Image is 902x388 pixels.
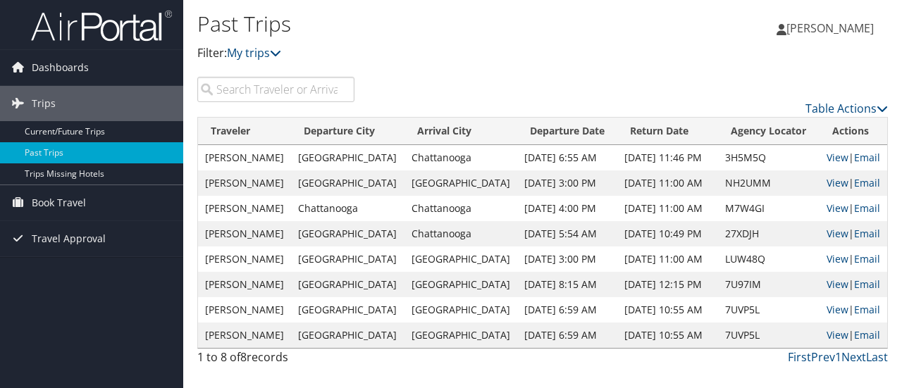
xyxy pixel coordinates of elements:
td: [DATE] 6:59 AM [517,297,617,323]
td: [PERSON_NAME] [198,323,291,348]
td: | [820,170,887,196]
th: Actions [820,118,887,145]
td: Chattanooga [291,196,404,221]
a: Next [841,349,866,365]
a: Last [866,349,888,365]
th: Return Date: activate to sort column ascending [617,118,718,145]
td: | [820,246,887,272]
td: [GEOGRAPHIC_DATA] [291,272,404,297]
td: [GEOGRAPHIC_DATA] [404,272,517,297]
img: airportal-logo.png [31,9,172,42]
a: Prev [811,349,835,365]
td: [GEOGRAPHIC_DATA] [291,246,404,272]
td: [GEOGRAPHIC_DATA] [291,323,404,348]
td: [DATE] 11:46 PM [617,145,718,170]
td: [GEOGRAPHIC_DATA] [404,246,517,272]
td: [GEOGRAPHIC_DATA] [404,170,517,196]
a: Table Actions [805,101,888,116]
th: Agency Locator: activate to sort column ascending [718,118,819,145]
th: Arrival City: activate to sort column ascending [404,118,517,145]
td: [DATE] 4:00 PM [517,196,617,221]
td: [PERSON_NAME] [198,297,291,323]
span: Travel Approval [32,221,106,256]
td: | [820,272,887,297]
span: Trips [32,86,56,121]
td: [PERSON_NAME] [198,272,291,297]
td: LUW48Q [718,246,819,272]
a: View [827,252,848,265]
td: [DATE] 10:49 PM [617,221,718,246]
th: Departure City: activate to sort column ascending [291,118,404,145]
a: First [788,349,811,365]
a: View [827,328,848,342]
td: [DATE] 10:55 AM [617,297,718,323]
td: [PERSON_NAME] [198,145,291,170]
h1: Past Trips [197,9,657,39]
td: 27XDJH [718,221,819,246]
a: View [827,151,848,164]
td: | [820,297,887,323]
a: Email [854,303,880,316]
td: 7UVP5L [718,323,819,348]
span: 8 [240,349,247,365]
td: [GEOGRAPHIC_DATA] [404,323,517,348]
span: Book Travel [32,185,86,220]
a: Email [854,151,880,164]
a: My trips [227,45,281,61]
td: | [820,221,887,246]
p: Filter: [197,44,657,63]
td: 3H5M5Q [718,145,819,170]
td: 7UVP5L [718,297,819,323]
td: [DATE] 11:00 AM [617,170,718,196]
td: | [820,145,887,170]
a: View [827,277,848,291]
a: View [827,201,848,215]
a: Email [854,201,880,215]
td: Chattanooga [404,145,517,170]
a: Email [854,328,880,342]
td: [GEOGRAPHIC_DATA] [291,170,404,196]
a: [PERSON_NAME] [777,7,888,49]
td: [DATE] 3:00 PM [517,170,617,196]
td: [GEOGRAPHIC_DATA] [404,297,517,323]
th: Traveler: activate to sort column ascending [198,118,291,145]
span: Dashboards [32,50,89,85]
td: [DATE] 11:00 AM [617,196,718,221]
td: [DATE] 10:55 AM [617,323,718,348]
th: Departure Date: activate to sort column ascending [517,118,617,145]
a: View [827,303,848,316]
a: Email [854,277,880,291]
div: 1 to 8 of records [197,349,354,373]
td: [GEOGRAPHIC_DATA] [291,221,404,246]
td: [GEOGRAPHIC_DATA] [291,145,404,170]
td: [DATE] 6:55 AM [517,145,617,170]
td: [DATE] 8:15 AM [517,272,617,297]
td: NH2UMM [718,170,819,196]
td: [DATE] 5:54 AM [517,221,617,246]
td: [GEOGRAPHIC_DATA] [291,297,404,323]
a: Email [854,176,880,189]
a: Email [854,227,880,240]
td: [PERSON_NAME] [198,221,291,246]
td: 7U97IM [718,272,819,297]
td: [PERSON_NAME] [198,246,291,272]
td: [DATE] 3:00 PM [517,246,617,272]
td: [DATE] 6:59 AM [517,323,617,348]
a: 1 [835,349,841,365]
td: M7W4GI [718,196,819,221]
td: [PERSON_NAME] [198,196,291,221]
td: Chattanooga [404,221,517,246]
a: View [827,227,848,240]
td: | [820,323,887,348]
td: | [820,196,887,221]
td: [DATE] 11:00 AM [617,246,718,272]
td: [PERSON_NAME] [198,170,291,196]
input: Search Traveler or Arrival City [197,77,354,102]
span: [PERSON_NAME] [786,20,874,36]
td: [DATE] 12:15 PM [617,272,718,297]
a: Email [854,252,880,265]
td: Chattanooga [404,196,517,221]
a: View [827,176,848,189]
